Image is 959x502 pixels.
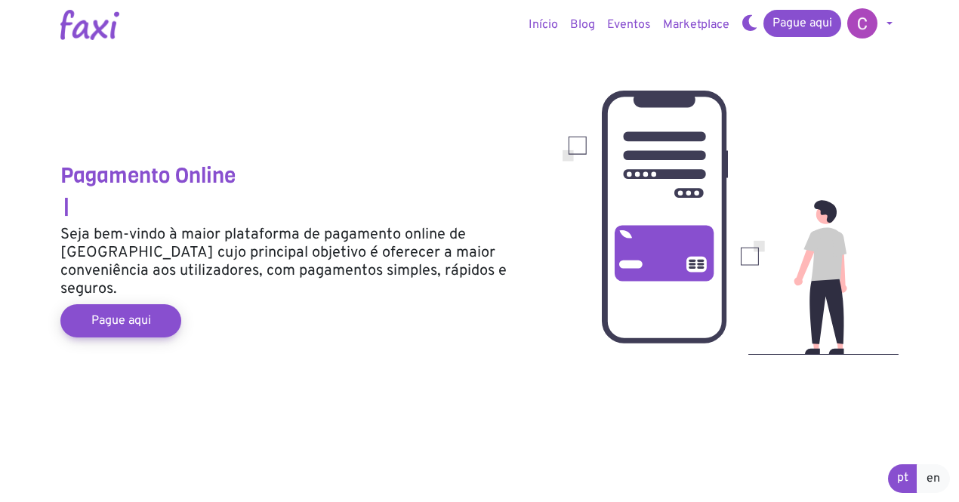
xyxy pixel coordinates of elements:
a: Eventos [601,10,657,40]
a: Blog [564,10,601,40]
img: Logotipo Faxi Online [60,10,119,40]
a: Início [523,10,564,40]
a: en [917,464,950,493]
a: Marketplace [657,10,735,40]
h5: Seja bem-vindo à maior plataforma de pagamento online de [GEOGRAPHIC_DATA] cujo principal objetiv... [60,226,540,298]
a: Pague aqui [763,10,841,37]
a: pt [888,464,917,493]
h3: Pagamento Online [60,163,540,189]
a: Pague aqui [60,304,181,337]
